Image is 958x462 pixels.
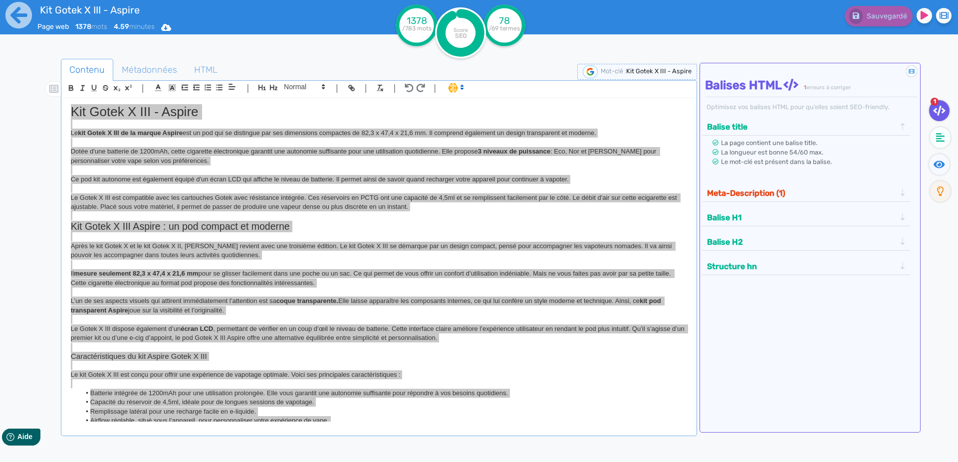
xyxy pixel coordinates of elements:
img: google-serp-logo.png [583,65,598,78]
div: Meta-Description (1) [704,185,909,201]
tspan: 78 [499,15,510,26]
strong: 3 niveaux de puissance [478,148,550,155]
input: title [37,2,325,18]
h2: Kit Gotek X III Aspire : un pod compact et moderne [71,221,687,232]
span: Le mot-clé est présent dans la balise. [721,158,832,165]
strong: coque transparente. [276,297,338,305]
div: Balise H2 [704,234,909,250]
span: 1 [804,84,806,91]
li: Airflow réglable, situé sous l’appareil, pour personnaliser votre expérience de vape. [80,416,687,425]
button: Balise title [704,119,899,135]
span: HTML [186,56,226,83]
span: Aligment [225,81,239,93]
div: Balise H1 [704,209,909,226]
p: Le est un pod qui se distingue par ses dimensions compactes de 82,3 x 47,4 x 21,6 mm. Il comprend... [71,129,687,138]
a: HTML [186,59,226,81]
h4: Balises HTML [705,78,918,93]
p: Le Gotek X III dispose également d’un , permettant de vérifier en un coup d’œil le niveau de batt... [71,324,687,343]
tspan: Score [454,27,468,33]
li: Remplissage latéral pour une recharge facile en e-liquide. [80,407,687,416]
span: | [365,81,367,95]
p: Ce pod kit autonome est également équipé d'un écran LCD qui affiche le niveau de batterie. Il per... [71,175,687,184]
span: Contenu [61,56,113,83]
span: | [246,81,249,95]
span: | [336,81,338,95]
h1: Kit Gotek X III - Aspire [71,104,687,120]
div: Structure hn [704,258,909,275]
span: 1 [931,98,939,106]
a: Métadonnées [113,59,186,81]
a: Contenu [61,59,113,81]
span: Métadonnées [114,56,185,83]
span: Aide [51,8,66,16]
strong: mesure seulement 82,3 x 47,4 x 21,6 mm [74,270,198,277]
h3: Caractéristiques du kit Aspire Gotek X III [71,352,687,361]
p: Le kit Gotek X III est conçu pour offrir une expérience de vapotage optimale. Voici ses principal... [71,370,687,379]
span: | [434,81,436,95]
span: La longueur est bonne 54/60 max. [721,149,823,156]
li: Batterie intégrée de 1200mAh pour une utilisation prolongée. Elle vous garantit une autonomie suf... [80,389,687,398]
button: Balise H2 [704,234,899,250]
strong: écran LCD [181,325,213,332]
p: Le Gotek X III est compatible avec les cartouches Gotek avec résistance intégrée. Ces réservoirs ... [71,193,687,212]
p: Dotée d'une batterie de 1200mAh, cette cigarette électronique garantit une autonomie suffisante p... [71,147,687,165]
span: La page contient une balise title. [721,139,817,147]
span: Sauvegardé [867,12,907,20]
tspan: SEO [455,32,467,39]
span: minutes [114,22,155,31]
span: Kit Gotek X III - Aspire [626,67,692,75]
span: Mot-clé : [601,67,626,75]
strong: kit pod transparent Aspire [71,297,663,313]
tspan: /783 mots [402,25,432,32]
button: Balise H1 [704,209,899,226]
b: 4.59 [114,22,129,31]
span: erreurs à corriger [806,84,851,91]
span: | [142,81,144,95]
span: I.Assistant [444,82,467,94]
tspan: 1378 [407,15,427,26]
p: L’un de ses aspects visuels qui attirent immédiatement l’attention est sa Elle laisse apparaître ... [71,297,687,315]
button: Meta-Description (1) [704,185,899,201]
li: Capacité du réservoir de 4,5ml, idéale pour de longues sessions de vapotage. [80,398,687,407]
p: Après le kit Gotek X et le kit Gotek X II, [PERSON_NAME] revient avec une troisième édition. Le k... [71,242,687,260]
strong: kit Gotek X III de la marque Aspire [78,129,183,137]
p: Il pour se glisser facilement dans une poche ou un sac. Ce qui permet de vous offrir un confort d... [71,269,687,288]
div: Optimisez vos balises HTML pour qu’elles soient SEO-friendly. [705,102,918,112]
span: | [393,81,396,95]
button: Sauvegardé [845,6,913,26]
button: Structure hn [704,258,899,275]
tspan: /69 termes [489,25,520,32]
span: Page web [37,22,69,31]
div: Balise title [704,119,909,135]
b: 1378 [75,22,91,31]
span: mots [75,22,107,31]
